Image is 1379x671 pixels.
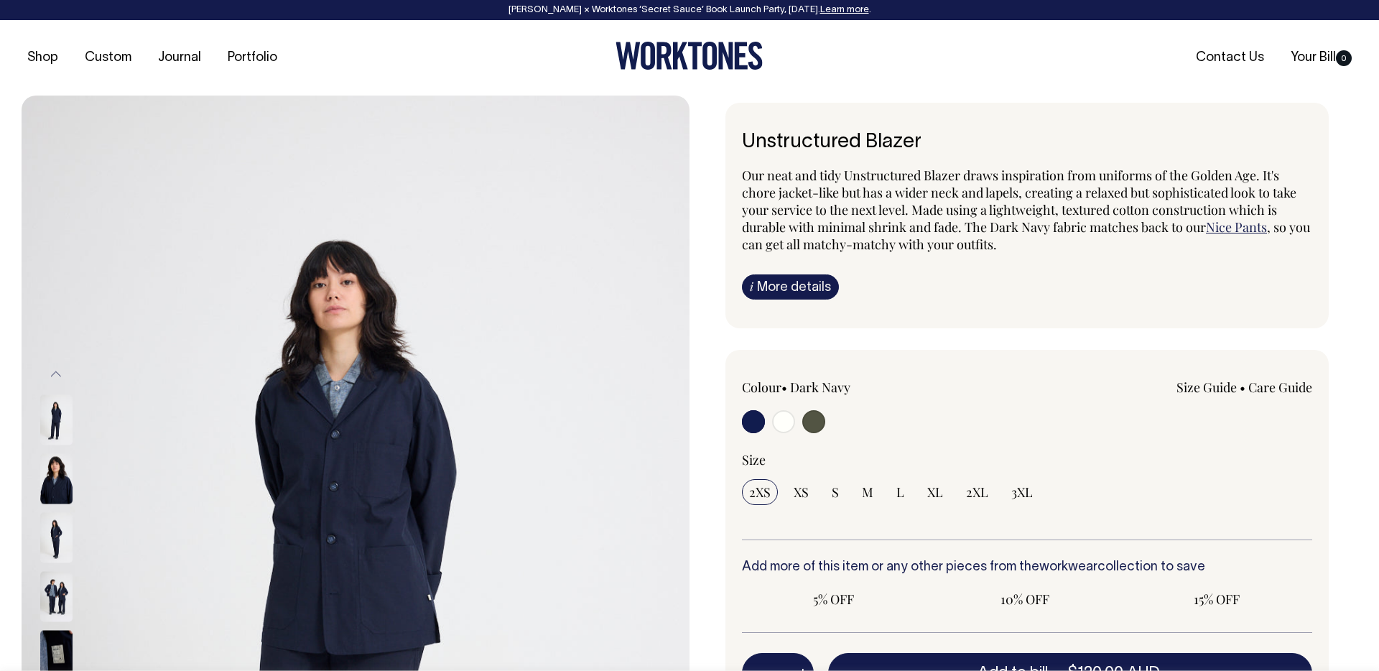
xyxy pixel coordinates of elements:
[855,479,881,505] input: M
[959,479,995,505] input: 2XL
[742,451,1312,468] div: Size
[40,454,73,504] img: dark-navy
[1011,483,1033,501] span: 3XL
[14,5,1365,15] div: [PERSON_NAME] × Worktones ‘Secret Sauce’ Book Launch Party, [DATE]. .
[742,131,1312,154] h1: Unstructured Blazer
[1285,46,1357,70] a: Your Bill0
[1248,379,1312,396] a: Care Guide
[1176,379,1237,396] a: Size Guide
[40,572,73,622] img: dark-navy
[222,46,283,70] a: Portfolio
[781,379,787,396] span: •
[832,483,839,501] span: S
[742,379,970,396] div: Colour
[750,279,753,294] span: i
[40,395,73,445] img: dark-navy
[742,586,925,612] input: 5% OFF
[790,379,850,396] label: Dark Navy
[1125,586,1308,612] input: 15% OFF
[966,483,988,501] span: 2XL
[1039,561,1097,573] a: workwear
[742,560,1312,575] h6: Add more of this item or any other pieces from the collection to save
[40,513,73,563] img: dark-navy
[1336,50,1352,66] span: 0
[742,479,778,505] input: 2XS
[45,358,67,391] button: Previous
[941,591,1110,608] span: 10% OFF
[152,46,207,70] a: Journal
[786,479,816,505] input: XS
[1132,591,1301,608] span: 15% OFF
[1190,46,1270,70] a: Contact Us
[742,218,1310,253] span: , so you can get all matchy-matchy with your outfits.
[1004,479,1040,505] input: 3XL
[1240,379,1245,396] span: •
[862,483,873,501] span: M
[820,6,869,14] a: Learn more
[934,586,1117,612] input: 10% OFF
[742,274,839,300] a: iMore details
[1206,218,1267,236] a: Nice Pants
[927,483,943,501] span: XL
[896,483,904,501] span: L
[825,479,846,505] input: S
[749,483,771,501] span: 2XS
[22,46,64,70] a: Shop
[794,483,809,501] span: XS
[79,46,137,70] a: Custom
[920,479,950,505] input: XL
[742,167,1296,236] span: Our neat and tidy Unstructured Blazer draws inspiration from uniforms of the Golden Age. It's cho...
[889,479,911,505] input: L
[749,591,918,608] span: 5% OFF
